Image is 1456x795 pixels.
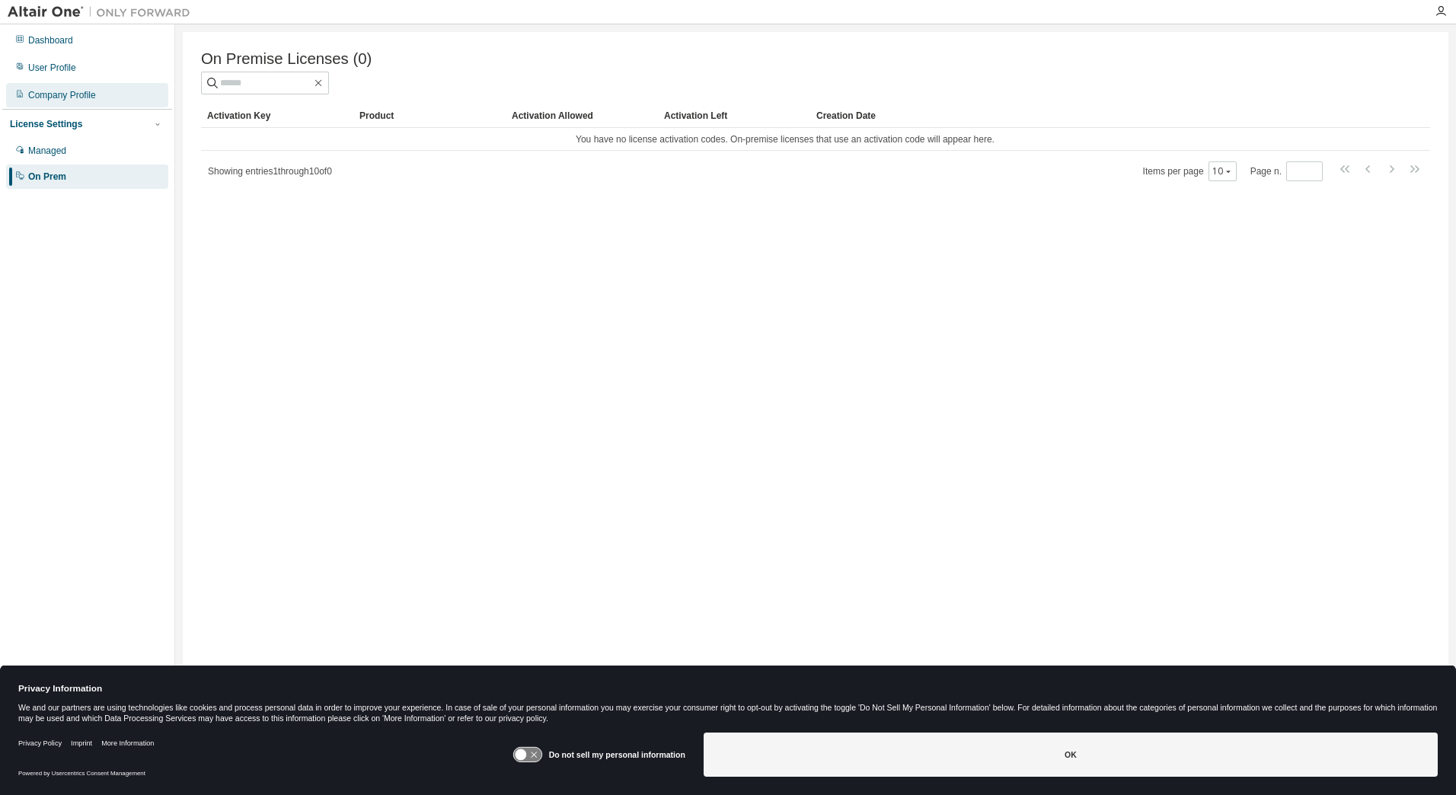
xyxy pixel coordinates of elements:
img: Altair One [8,5,198,20]
div: User Profile [28,62,76,74]
div: Managed [28,145,66,157]
div: Activation Allowed [512,104,652,128]
button: 10 [1212,165,1233,177]
div: Activation Left [664,104,804,128]
span: On Premise Licenses (0) [201,50,372,68]
div: On Prem [28,171,66,183]
span: Showing entries 1 through 10 of 0 [208,166,332,177]
span: Items per page [1143,161,1237,181]
div: Creation Date [816,104,1363,128]
div: Activation Key [207,104,347,128]
td: You have no license activation codes. On-premise licenses that use an activation code will appear... [201,128,1369,151]
div: License Settings [10,118,82,130]
div: Dashboard [28,34,73,46]
div: Product [359,104,500,128]
span: Page n. [1250,161,1323,181]
div: Company Profile [28,89,96,101]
